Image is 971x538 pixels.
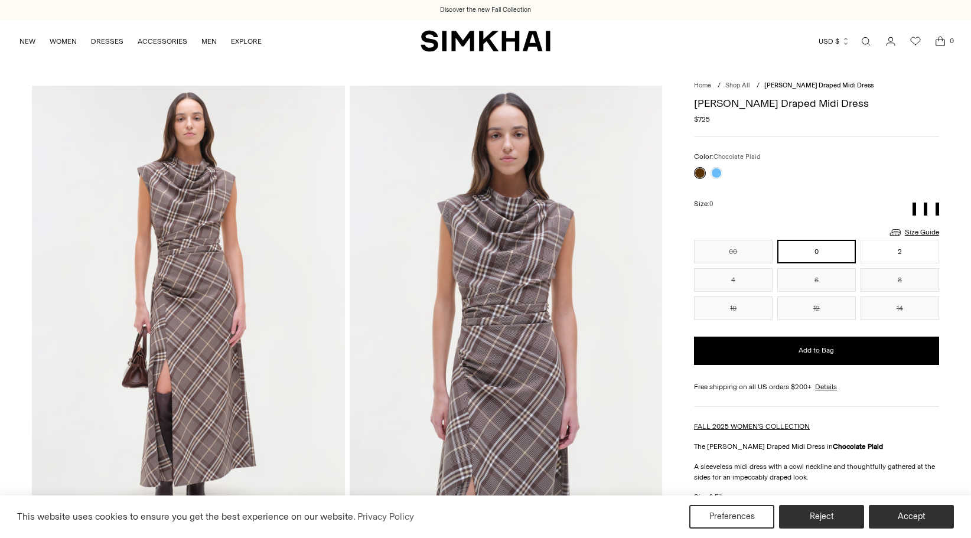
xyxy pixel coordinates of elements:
[694,422,810,431] a: FALL 2025 WOMEN'S COLLECTION
[777,240,856,263] button: 0
[861,240,939,263] button: 2
[694,461,939,482] p: A sleeveless midi dress with a cowl neckline and thoughtfully gathered at the sides for an impecc...
[356,508,416,526] a: Privacy Policy (opens in a new tab)
[854,30,878,53] a: Open search modal
[718,81,721,91] div: /
[694,81,711,89] a: Home
[904,30,927,53] a: Wishlist
[709,200,713,208] span: 0
[694,98,939,109] h1: [PERSON_NAME] Draped Midi Dress
[694,198,713,210] label: Size:
[694,482,939,513] button: Size & Fit
[777,296,856,320] button: 12
[694,296,773,320] button: 10
[201,28,217,54] a: MEN
[777,268,856,292] button: 6
[833,442,883,451] strong: Chocolate Plaid
[694,441,939,452] p: The [PERSON_NAME] Draped Midi Dress in
[713,153,760,161] span: Chocolate Plaid
[440,5,531,15] a: Discover the new Fall Collection
[694,382,939,392] div: Free shipping on all US orders $200+
[928,30,952,53] a: Open cart modal
[50,28,77,54] a: WOMEN
[694,337,939,365] button: Add to Bag
[815,382,837,392] a: Details
[694,493,722,501] h3: Size & Fit
[689,505,774,529] button: Preferences
[869,505,954,529] button: Accept
[17,511,356,522] span: This website uses cookies to ensure you get the best experience on our website.
[879,30,902,53] a: Go to the account page
[91,28,123,54] a: DRESSES
[138,28,187,54] a: ACCESSORIES
[694,268,773,292] button: 4
[819,28,850,54] button: USD $
[779,505,864,529] button: Reject
[725,81,750,89] a: Shop All
[421,30,550,53] a: SIMKHAI
[694,81,939,91] nav: breadcrumbs
[231,28,262,54] a: EXPLORE
[888,225,939,240] a: Size Guide
[694,151,760,162] label: Color:
[694,240,773,263] button: 00
[946,35,957,46] span: 0
[19,28,35,54] a: NEW
[861,268,939,292] button: 8
[861,296,939,320] button: 14
[694,114,710,125] span: $725
[799,345,834,356] span: Add to Bag
[757,81,760,91] div: /
[764,81,874,89] span: [PERSON_NAME] Draped Midi Dress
